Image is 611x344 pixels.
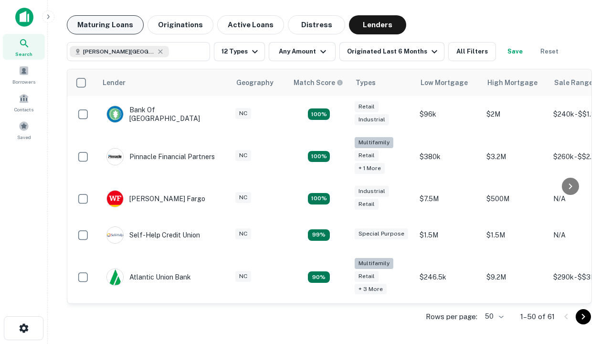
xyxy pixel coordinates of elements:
[355,114,389,125] div: Industrial
[235,192,251,203] div: NC
[15,50,32,58] span: Search
[576,309,591,324] button: Go to next page
[347,46,440,57] div: Originated Last 6 Months
[294,77,343,88] div: Capitalize uses an advanced AI algorithm to match your search with the best lender. The match sco...
[3,117,45,143] a: Saved
[3,89,45,115] a: Contacts
[12,78,35,86] span: Borrowers
[235,150,251,161] div: NC
[482,132,548,181] td: $3.2M
[534,42,565,61] button: Reset
[308,271,330,283] div: Matching Properties: 10, hasApolloMatch: undefined
[235,228,251,239] div: NC
[481,310,505,323] div: 50
[15,8,33,27] img: capitalize-icon.png
[421,77,468,88] div: Low Mortgage
[269,42,336,61] button: Any Amount
[415,132,482,181] td: $380k
[339,42,444,61] button: Originated Last 6 Months
[448,42,496,61] button: All Filters
[17,133,31,141] span: Saved
[288,69,350,96] th: Capitalize uses an advanced AI algorithm to match your search with the best lender. The match sco...
[231,69,288,96] th: Geography
[294,77,341,88] h6: Match Score
[482,253,548,301] td: $9.2M
[482,69,548,96] th: High Mortgage
[482,96,548,132] td: $2M
[107,149,123,165] img: picture
[356,77,376,88] div: Types
[106,226,200,244] div: Self-help Credit Union
[355,271,379,282] div: Retail
[308,108,330,120] div: Matching Properties: 15, hasApolloMatch: undefined
[349,15,406,34] button: Lenders
[355,137,393,148] div: Multifamily
[308,229,330,241] div: Matching Properties: 11, hasApolloMatch: undefined
[3,62,45,87] a: Borrowers
[308,151,330,162] div: Matching Properties: 20, hasApolloMatch: undefined
[106,269,191,286] div: Atlantic Union Bank
[236,77,274,88] div: Geography
[350,69,415,96] th: Types
[147,15,213,34] button: Originations
[355,163,385,174] div: + 1 more
[563,237,611,283] iframe: Chat Widget
[106,190,205,207] div: [PERSON_NAME] Fargo
[355,258,393,269] div: Multifamily
[355,186,389,197] div: Industrial
[97,69,231,96] th: Lender
[415,217,482,253] td: $1.5M
[500,42,530,61] button: Save your search to get updates of matches that match your search criteria.
[487,77,537,88] div: High Mortgage
[355,150,379,161] div: Retail
[415,253,482,301] td: $246.5k
[217,15,284,34] button: Active Loans
[308,193,330,204] div: Matching Properties: 14, hasApolloMatch: undefined
[415,69,482,96] th: Low Mortgage
[67,15,144,34] button: Maturing Loans
[288,15,345,34] button: Distress
[107,191,123,207] img: picture
[426,311,477,322] p: Rows per page:
[482,217,548,253] td: $1.5M
[214,42,265,61] button: 12 Types
[3,34,45,60] a: Search
[106,148,215,165] div: Pinnacle Financial Partners
[103,77,126,88] div: Lender
[415,96,482,132] td: $96k
[554,77,593,88] div: Sale Range
[520,311,555,322] p: 1–50 of 61
[107,227,123,243] img: picture
[14,106,33,113] span: Contacts
[355,284,387,295] div: + 3 more
[235,108,251,119] div: NC
[106,106,221,123] div: Bank Of [GEOGRAPHIC_DATA]
[355,228,408,239] div: Special Purpose
[355,199,379,210] div: Retail
[235,271,251,282] div: NC
[107,106,123,122] img: picture
[415,181,482,217] td: $7.5M
[482,181,548,217] td: $500M
[355,101,379,112] div: Retail
[83,47,155,56] span: [PERSON_NAME][GEOGRAPHIC_DATA], [GEOGRAPHIC_DATA]
[107,269,123,285] img: picture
